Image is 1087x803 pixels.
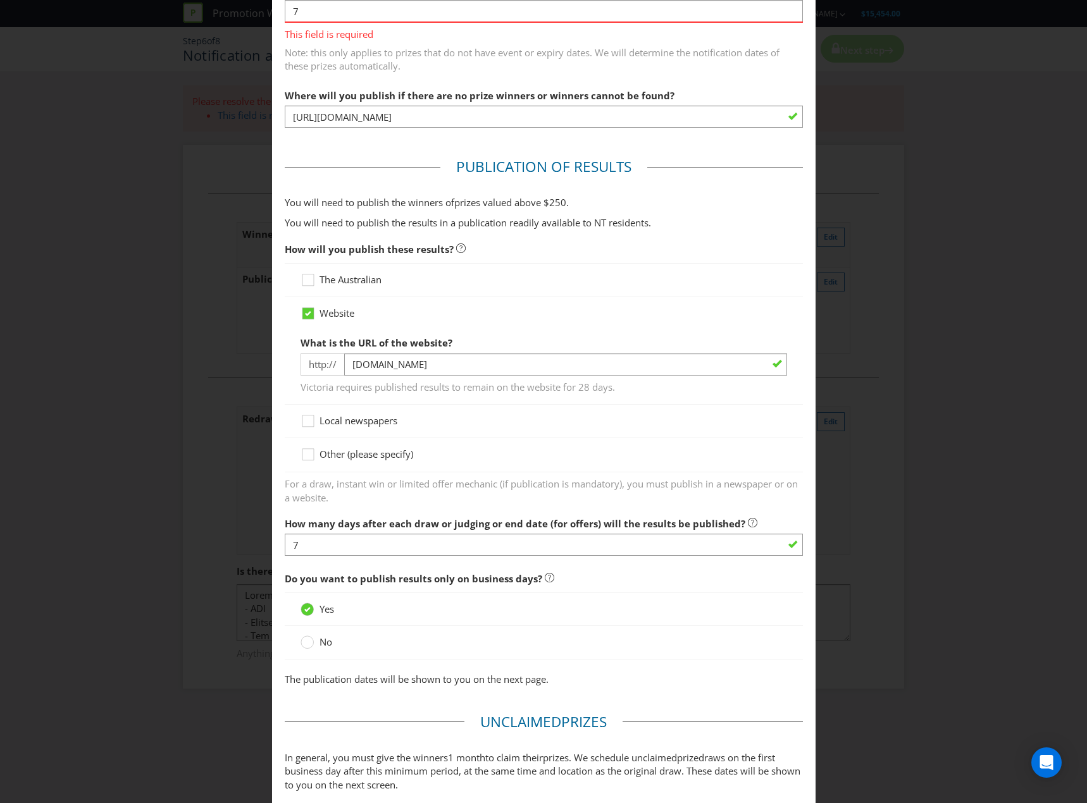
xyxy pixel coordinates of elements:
[285,473,803,505] span: For a draw, instant win or limited offer mechanic (if publication is mandatory), you must publish...
[320,273,382,286] span: The Australian
[285,216,803,230] p: You will need to publish the results in a publication readily available to NT residents.
[320,307,354,319] span: Website
[454,196,476,209] span: prize
[566,196,569,209] span: .
[285,673,803,686] p: The publication dates will be shown to you on the next page.
[543,751,564,764] span: prize
[320,448,413,460] span: Other (please specify)
[301,376,787,395] span: Victoria requires published results to remain on the website for 28 days.
[1031,747,1062,778] div: Open Intercom Messenger
[285,41,803,73] span: Note: this only applies to prizes that do not have event or expiry dates. We will determine the n...
[301,336,452,349] span: What is the URL of the website?
[485,751,543,764] span: to claim their
[285,243,454,255] span: How will you publish these results?
[480,712,561,732] span: Unclaimed
[285,751,800,791] span: draws on the first business day after this minimum period, at the same time and location as the o...
[448,751,485,764] span: 1 month
[285,23,803,41] span: This field is required
[301,353,344,376] span: http://
[677,751,699,764] span: prize
[285,751,448,764] span: In general, you must give the winners
[564,751,677,764] span: s. We schedule unclaimed
[320,414,397,427] span: Local newspapers
[476,196,549,209] span: s valued above $
[285,196,454,209] span: You will need to publish the winners of
[561,712,599,732] span: Prize
[320,603,334,615] span: Yes
[440,157,647,177] legend: Publication of Results
[285,517,745,530] span: How many days after each draw or judging or end date (for offers) will the results be published?
[599,712,607,732] span: s
[320,635,332,648] span: No
[549,196,566,209] span: 250
[285,572,542,585] span: Do you want to publish results only on business days?
[285,89,674,102] span: Where will you publish if there are no prize winners or winners cannot be found?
